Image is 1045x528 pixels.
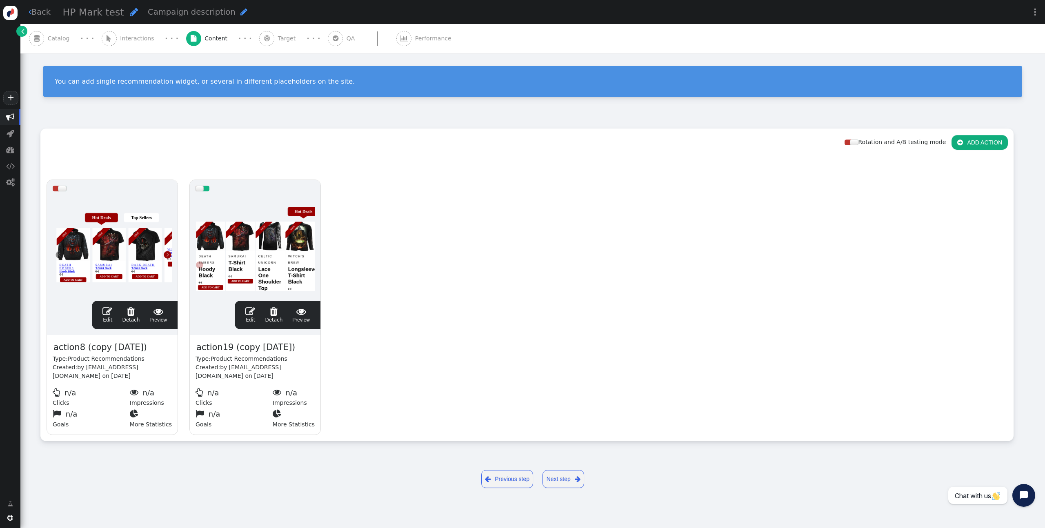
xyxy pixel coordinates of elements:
[400,35,408,42] span: 
[328,24,396,53] a:  QA
[64,388,76,397] span: n/a
[63,7,124,18] span: HP Mark test
[55,78,1011,85] div: You can add single recommendation widget, or several in different placeholders on the site.
[196,364,281,379] span: by [EMAIL_ADDRESS][DOMAIN_NAME] on [DATE]
[196,355,315,363] div: Type:
[130,407,172,429] div: More Statistics
[245,306,255,316] span: 
[415,34,455,43] span: Performance
[53,388,62,397] span: 
[485,474,491,484] span: 
[68,355,145,362] span: Product Recommendations
[149,306,167,316] span: 
[245,306,255,324] a: Edit
[196,341,296,355] span: action19 (copy [DATE])
[273,388,284,397] span: 
[122,306,140,324] a: Detach
[292,306,310,324] a: Preview
[211,355,287,362] span: Product Recommendations
[196,409,207,418] span: 
[165,33,178,44] div: · · ·
[3,6,18,20] img: logo-icon.svg
[196,388,205,397] span: 
[149,306,167,324] a: Preview
[102,306,112,324] a: Edit
[53,355,172,363] div: Type:
[29,8,31,16] span: 
[543,470,584,488] a: Next step
[265,306,282,316] span: 
[292,306,310,324] span: Preview
[53,386,130,408] div: Clicks
[53,407,130,429] div: Goals
[238,33,252,44] div: · · ·
[191,35,196,42] span: 
[53,364,138,379] span: by [EMAIL_ADDRESS][DOMAIN_NAME] on [DATE]
[333,35,338,42] span: 
[48,34,73,43] span: Catalog
[307,33,320,44] div: · · ·
[102,306,112,316] span: 
[265,306,282,323] span: Detach
[102,24,186,53] a:  Interactions · · ·
[196,386,273,408] div: Clicks
[196,363,315,380] div: Created:
[53,409,64,418] span: 
[122,306,140,316] span: 
[240,8,247,16] span: 
[6,113,14,121] span: 
[396,24,469,53] a:  Performance
[292,306,310,316] span: 
[29,6,51,18] a: Back
[273,407,315,429] div: More Statistics
[21,27,24,35] span: 
[66,410,78,418] span: n/a
[264,35,270,42] span: 
[845,138,952,146] div: Rotation and A/B testing mode
[205,34,231,43] span: Content
[122,306,140,323] span: Detach
[2,497,19,511] a: 
[952,135,1008,150] button: ADD ACTION
[29,24,102,53] a:  Catalog · · ·
[7,129,14,138] span: 
[273,409,284,418] span: 
[278,34,299,43] span: Target
[130,7,138,17] span: 
[53,363,172,380] div: Created:
[120,34,158,43] span: Interactions
[286,388,298,397] span: n/a
[481,470,534,488] a: Previous step
[6,146,14,154] span: 
[16,26,27,37] a: 
[80,33,94,44] div: · · ·
[207,388,219,397] span: n/a
[130,386,172,408] div: Impressions
[34,35,40,42] span: 
[3,91,18,105] a: +
[53,341,148,355] span: action8 (copy [DATE])
[265,306,282,324] a: Detach
[107,35,111,42] span: 
[575,474,580,484] span: 
[6,162,15,170] span: 
[209,410,220,418] span: n/a
[186,24,260,53] a:  Content · · ·
[149,306,167,324] span: Preview
[196,407,273,429] div: Goals
[7,515,13,521] span: 
[259,24,328,53] a:  Target · · ·
[957,139,963,146] span: 
[130,388,141,397] span: 
[8,500,13,508] span: 
[6,178,15,186] span: 
[347,34,358,43] span: QA
[130,409,141,418] span: 
[148,7,236,17] span: Campaign description
[143,388,155,397] span: n/a
[273,386,315,408] div: Impressions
